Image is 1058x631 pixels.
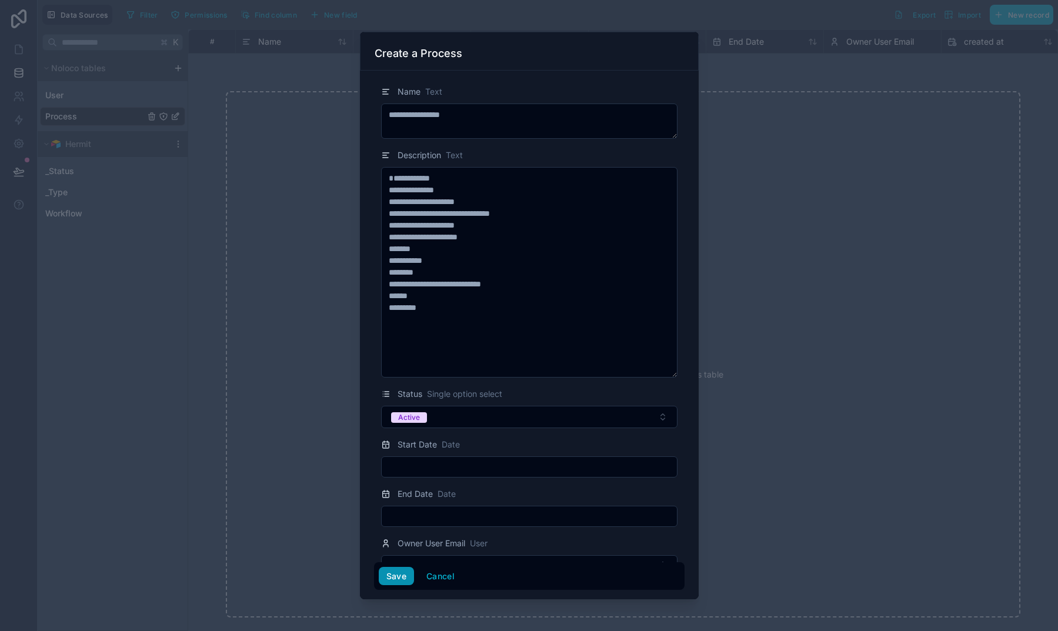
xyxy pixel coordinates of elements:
span: Status [398,388,422,400]
span: Date [442,439,460,450]
span: Date [438,488,456,500]
h3: Create a Process [375,46,462,61]
span: Owner User Email [398,537,465,549]
button: Save [379,567,414,586]
span: Text [446,149,463,161]
button: Select Button [381,555,677,575]
span: Start Date [398,439,437,450]
span: Single option select [427,388,502,400]
button: Select Button [381,406,677,428]
span: Name [398,86,420,98]
span: Description [398,149,441,161]
span: End Date [398,488,433,500]
span: Text [425,86,442,98]
div: Active [398,412,420,423]
button: Cancel [419,567,462,586]
span: User [470,537,488,549]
